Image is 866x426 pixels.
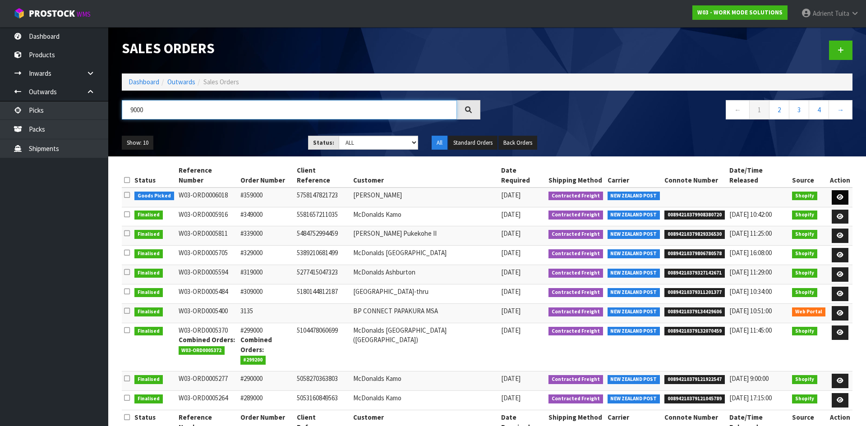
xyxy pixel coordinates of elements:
span: Contracted Freight [548,327,603,336]
td: McDonalds [GEOGRAPHIC_DATA] [351,246,499,265]
span: [DATE] 9:00:00 [729,374,769,383]
span: [DATE] [501,326,521,334]
span: 00894210379132070459 [664,327,725,336]
td: W03-ORD0005277 [176,371,238,391]
span: [DATE] [501,394,521,402]
span: Shopify [792,192,817,201]
span: Contracted Freight [548,192,603,201]
td: [PERSON_NAME] Pukekohe II [351,226,499,246]
td: McDonalds Kamo [351,391,499,410]
td: 5277415047323 [295,265,350,284]
span: Contracted Freight [548,307,603,316]
th: Client Reference [295,163,350,188]
span: Goods Picked [134,192,174,201]
button: Standard Orders [448,136,497,150]
a: 3 [789,100,809,119]
span: Web Portal [792,307,825,316]
th: Order Number [238,163,295,188]
span: 00894210379806780578 [664,249,725,258]
span: Contracted Freight [548,394,603,403]
th: Customer [351,163,499,188]
img: cube-alt.png [14,8,25,19]
strong: W03 - WORK MODE SOLUTIONS [697,9,783,16]
span: Tuita [835,9,849,18]
td: #289000 [238,391,295,410]
span: NEW ZEALAND POST [608,249,660,258]
td: McDonalds Kamo [351,371,499,391]
span: Shopify [792,211,817,220]
span: [DATE] [501,248,521,257]
td: 5058270363803 [295,371,350,391]
span: NEW ZEALAND POST [608,327,660,336]
nav: Page navigation [494,100,852,122]
span: Shopify [792,394,817,403]
span: #299200 [240,356,266,365]
strong: Combined Orders: [240,335,272,353]
span: [DATE] [501,191,521,199]
span: [DATE] 11:45:00 [729,326,772,334]
span: Finalised [134,211,163,220]
input: Search sales orders [122,100,457,119]
span: [DATE] 17:15:00 [729,394,772,402]
span: [DATE] 10:51:00 [729,307,772,315]
span: [DATE] 16:08:00 [729,248,772,257]
span: 00894210379908380720 [664,211,725,220]
button: Back Orders [498,136,537,150]
span: NEW ZEALAND POST [608,394,660,403]
span: W03-ORD0005372 [179,346,225,355]
span: Contracted Freight [548,288,603,297]
span: 00894210379327142671 [664,269,725,278]
span: Finalised [134,375,163,384]
th: Action [828,163,852,188]
td: #349000 [238,207,295,226]
span: Adrient [813,9,834,18]
td: McDonalds Kamo [351,207,499,226]
a: Dashboard [129,78,159,86]
span: NEW ZEALAND POST [608,230,660,239]
span: [DATE] [501,229,521,238]
th: Carrier [605,163,663,188]
a: ← [726,100,750,119]
span: Contracted Freight [548,211,603,220]
span: [DATE] 11:25:00 [729,229,772,238]
td: W03-ORD0005916 [176,207,238,226]
span: [DATE] [501,307,521,315]
span: Finalised [134,269,163,278]
span: [DATE] [501,210,521,219]
td: #329000 [238,246,295,265]
td: #339000 [238,226,295,246]
span: NEW ZEALAND POST [608,269,660,278]
td: W03-ORD0005484 [176,284,238,304]
a: 1 [749,100,769,119]
span: NEW ZEALAND POST [608,288,660,297]
th: Status [132,163,176,188]
td: W03-ORD0005400 [176,304,238,323]
h1: Sales Orders [122,41,480,56]
button: All [432,136,447,150]
span: Sales Orders [203,78,239,86]
span: Contracted Freight [548,269,603,278]
td: #359000 [238,188,295,207]
td: W03-ORD0006018 [176,188,238,207]
a: Outwards [167,78,195,86]
td: #319000 [238,265,295,284]
strong: Status: [313,139,334,147]
span: NEW ZEALAND POST [608,211,660,220]
td: 3135 [238,304,295,323]
span: NEW ZEALAND POST [608,307,660,316]
span: [DATE] 11:29:00 [729,268,772,276]
span: Contracted Freight [548,375,603,384]
td: [PERSON_NAME] [351,188,499,207]
span: Shopify [792,327,817,336]
a: W03 - WORK MODE SOLUTIONS [692,5,788,20]
span: Finalised [134,288,163,297]
td: 5104478060699 [295,323,350,371]
button: Show: 10 [122,136,153,150]
td: 5053160849563 [295,391,350,410]
td: BP CONNECT PAPAKURA MSA [351,304,499,323]
td: W03-ORD0005264 [176,391,238,410]
small: WMS [77,10,91,18]
span: Shopify [792,288,817,297]
th: Date Required [499,163,546,188]
td: 5758147821723 [295,188,350,207]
